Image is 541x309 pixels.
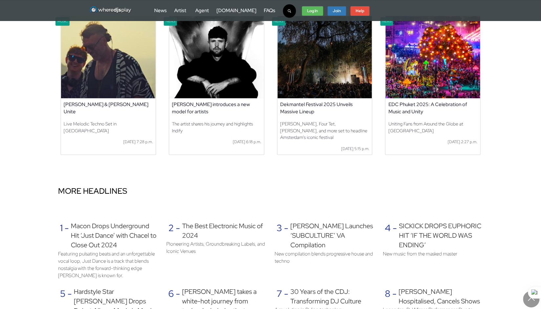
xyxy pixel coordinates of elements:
[169,137,264,148] div: [DATE] 6:18 p.m.
[54,181,487,201] div: MORE HEADLINES
[302,6,323,16] a: Log In
[63,221,71,250] div: -
[380,17,393,26] div: News
[356,8,364,13] strong: Help
[164,17,177,26] div: News
[166,221,174,241] div: 2
[278,16,372,98] img: keyboard
[71,221,158,250] div: Macon Drops Underground Hit ‘Just Dance’ with Chacel to Close Out 2024
[327,6,346,16] a: Join
[58,221,63,250] div: 1
[169,16,264,98] img: keyboard
[61,16,156,98] img: keyboard
[390,287,398,306] div: -
[399,221,483,250] div: SICKICK DROPS EUPHORIC HIT ‘IF THE WORLD WAS ENDING’
[278,98,372,118] div: Dekmantel Festival 2025 Unveils Massive Lineup
[182,221,267,241] div: The Best Electronic Music of 2024
[162,15,271,155] a: keyboard News [PERSON_NAME] introduces a new model for artists The artist shares his journey and ...
[166,221,267,279] a: 2 - The Best Electronic Music of 2024 Pioneering Artists, Groundbreaking Labels, and Iconic Venues
[174,221,182,241] div: -
[55,17,70,26] div: Music
[383,250,457,257] div: New music from the masked master
[271,15,379,155] a: keyboard News Dekmantel Festival 2025 Unveils Massive Lineup [PERSON_NAME], Four Tet, [PERSON_NAM...
[166,240,267,255] div: Pioneering Artists, Groundbreaking Labels, and Iconic Venues
[383,287,390,306] div: 8
[398,287,483,306] div: [PERSON_NAME] Hospitalised, Cancels Shows
[90,6,132,14] img: WhereDJsPlay
[385,118,480,137] div: Uniting Fans from Around the Globe at [GEOGRAPHIC_DATA]
[174,7,186,14] a: Artist
[390,221,399,250] div: -
[282,221,290,250] div: -
[169,98,264,118] div: [PERSON_NAME] introduces a new model for artists
[61,137,156,148] div: [DATE] 7:28 p.m.
[282,287,290,306] div: -
[58,221,158,279] a: 1 - Macon Drops Underground Hit ‘Just Dance’ with Chacel to Close Out 2024 Featuring pulsating be...
[278,118,372,143] div: [PERSON_NAME], Four Tet, [PERSON_NAME], and more set to headline Amsterdam’s iconic festival
[275,287,282,306] div: 7
[195,7,209,14] a: Agent
[217,7,256,14] a: [DOMAIN_NAME]
[154,7,167,14] a: News
[61,98,156,118] div: [PERSON_NAME] & [PERSON_NAME] Unite
[264,7,275,14] a: FAQs
[385,137,480,148] div: [DATE] 2:27 p.m.
[290,287,375,306] div: 30 Years of the CDJ: Transforming DJ Culture
[350,6,369,16] a: Help
[385,98,480,118] div: EDC Phuket 2025: A Celebration of Music and Unity
[61,118,156,137] div: Live Melodic Techno Set in [GEOGRAPHIC_DATA]
[275,221,375,279] a: 3 - [PERSON_NAME] Launches ‘SUBCULTURE’ VA Compilation New compilation blends progressive house a...
[307,8,318,13] strong: Log In
[169,118,264,137] div: The artist shares his journey and highlights Indify
[383,221,483,279] a: 4 - SICKICK DROPS EUPHORIC HIT ‘IF THE WORLD WAS ENDING’ New music from the masked master
[333,8,341,13] strong: Join
[54,15,162,155] a: keyboard Music [PERSON_NAME] & [PERSON_NAME] Unite Live Melodic Techno Set in [GEOGRAPHIC_DATA] [...
[272,17,285,26] div: News
[385,16,480,98] img: keyboard
[278,143,372,155] div: [DATE] 5:15 p.m.
[58,250,158,279] div: Featuring pulsating beats and an unforgettable vocal loop, Just Dance is a track that blends nost...
[379,15,487,155] a: keyboard News EDC Phuket 2025: A Celebration of Music and Unity Uniting Fans from Around the Glob...
[290,221,375,250] div: [PERSON_NAME] Launches ‘SUBCULTURE’ VA Compilation
[275,250,375,265] div: New compilation blends progressive house and techno
[275,221,282,250] div: 3
[383,221,390,250] div: 4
